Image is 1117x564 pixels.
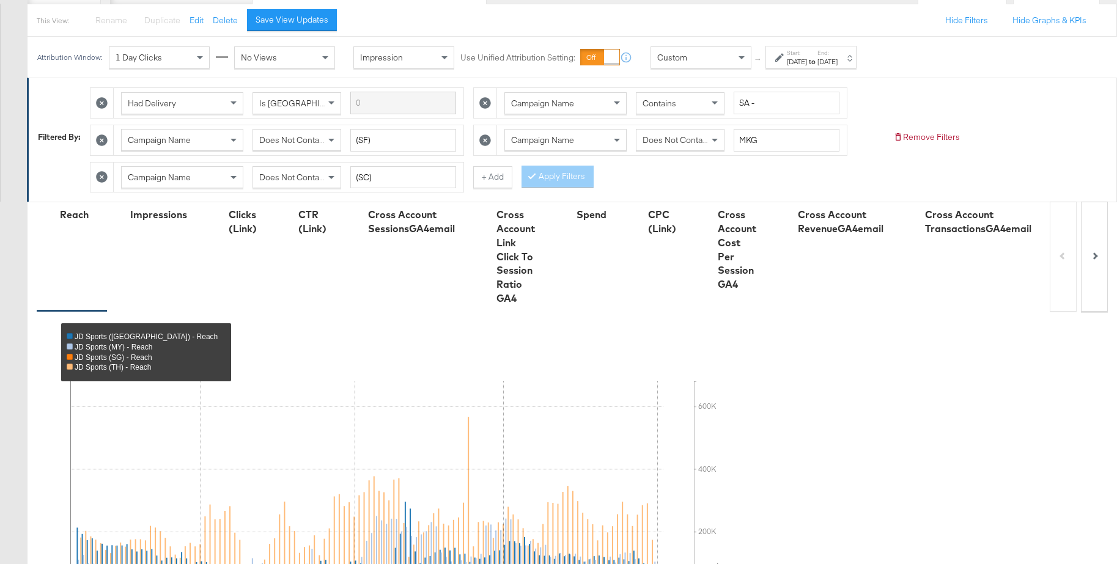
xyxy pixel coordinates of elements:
[577,208,606,222] div: Spend
[473,166,512,188] button: + Add
[75,353,152,362] span: JD Sports (SG) - Reach
[75,332,218,341] span: JD Sports ([GEOGRAPHIC_DATA]) - Reach
[256,14,328,26] div: Save View Updates
[807,57,817,66] strong: to
[643,134,709,145] span: Does Not Contain
[259,172,326,183] span: Does Not Contain
[798,208,883,236] div: Cross Account RevenueGA4email
[648,208,676,236] div: CPC (Link)
[657,52,687,63] span: Custom
[37,16,69,26] div: This View:
[128,134,191,145] span: Campaign Name
[511,98,574,109] span: Campaign Name
[893,131,960,143] button: Remove Filters
[75,363,151,372] span: JD Sports (TH) - Reach
[213,15,238,26] button: Delete
[511,134,574,145] span: Campaign Name
[925,208,1031,236] div: Cross Account TransactionsGA4email
[259,134,326,145] span: Does Not Contain
[190,15,204,26] button: Edit
[350,92,456,114] input: Enter a search term
[259,98,353,109] span: Is [GEOGRAPHIC_DATA]
[817,49,838,57] label: End:
[368,208,455,236] div: Cross Account SessionsGA4email
[128,98,176,109] span: Had Delivery
[718,208,756,291] div: Cross Account Cost Per Session GA4
[643,98,676,109] span: Contains
[817,57,838,67] div: [DATE]
[95,15,127,26] span: Rename
[130,208,187,222] div: Impressions
[787,49,807,57] label: Start:
[241,52,277,63] span: No Views
[38,131,81,143] div: Filtered By:
[734,92,839,114] input: Enter a search term
[460,52,575,64] label: Use Unified Attribution Setting:
[75,343,152,351] span: JD Sports (MY) - Reach
[350,166,456,189] input: Enter a search term
[753,57,764,62] span: ↑
[37,53,103,62] div: Attribution Window:
[496,208,535,306] div: Cross Account Link Click To Session Ratio GA4
[360,52,403,63] span: Impression
[945,15,988,26] button: Hide Filters
[116,52,162,63] span: 1 Day Clicks
[350,129,456,152] input: Enter a search term
[787,57,807,67] div: [DATE]
[734,129,839,152] input: Enter a search term
[128,172,191,183] span: Campaign Name
[229,208,257,236] div: Clicks (Link)
[144,15,180,26] span: Duplicate
[298,208,326,236] div: CTR (Link)
[60,208,89,222] div: Reach
[247,9,337,31] button: Save View Updates
[1012,15,1086,26] button: Hide Graphs & KPIs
